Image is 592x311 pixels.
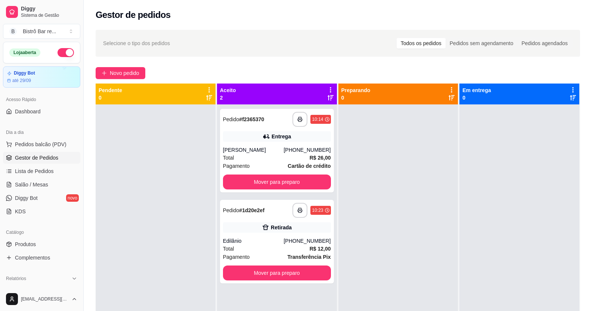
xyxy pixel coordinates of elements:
div: [PERSON_NAME] [223,146,284,154]
p: Em entrega [462,87,491,94]
span: Produtos [15,241,36,248]
article: até 29/09 [12,78,31,84]
a: Diggy Botaté 29/09 [3,66,80,88]
a: DiggySistema de Gestão [3,3,80,21]
a: Complementos [3,252,80,264]
a: Relatórios de vendas [3,285,80,296]
p: Aceito [220,87,236,94]
a: Dashboard [3,106,80,117]
span: Salão / Mesas [15,181,48,188]
div: Todos os pedidos [397,38,446,48]
span: Diggy [21,6,77,12]
button: [EMAIL_ADDRESS][DOMAIN_NAME] [3,290,80,308]
a: Salão / Mesas [3,179,80,191]
a: KDS [3,205,80,217]
span: Total [223,245,234,253]
a: Gestor de Pedidos [3,152,80,164]
span: Diggy Bot [15,194,38,202]
strong: R$ 12,00 [310,246,331,252]
span: Pedido [223,207,239,213]
span: Complementos [15,254,50,261]
p: Preparando [341,87,371,94]
span: KDS [15,208,26,215]
button: Mover para preparo [223,266,331,280]
div: [PHONE_NUMBER] [283,237,331,245]
strong: R$ 26,00 [310,155,331,161]
span: [EMAIL_ADDRESS][DOMAIN_NAME] [21,296,68,302]
a: Lista de Pedidos [3,165,80,177]
div: 10:23 [312,207,323,213]
a: Produtos [3,238,80,250]
strong: # 1d20e2ef [239,207,264,213]
h2: Gestor de pedidos [96,9,171,21]
div: Loja aberta [9,48,40,57]
button: Pedidos balcão (PDV) [3,138,80,150]
span: Pedidos balcão (PDV) [15,141,66,148]
p: 0 [99,94,122,101]
span: Novo pedido [110,69,139,77]
div: Entrega [272,133,291,140]
span: Pagamento [223,253,250,261]
span: Total [223,154,234,162]
div: [PHONE_NUMBER] [283,146,331,154]
strong: Transferência Pix [288,254,331,260]
span: Selecione o tipo dos pedidos [103,39,170,47]
span: Pagamento [223,162,250,170]
div: Catálogo [3,226,80,238]
span: Relatórios de vendas [15,287,64,294]
button: Novo pedido [96,67,145,79]
span: Relatórios [6,276,26,282]
div: Retirada [271,224,292,231]
span: B [9,28,17,35]
div: 10:14 [312,116,323,122]
p: 0 [462,94,491,101]
div: Bistrô Bar re ... [23,28,56,35]
p: Pendente [99,87,122,94]
div: Pedidos agendados [517,38,572,48]
span: plus [102,70,107,76]
button: Alterar Status [58,48,74,57]
div: Dia a dia [3,126,80,138]
span: Gestor de Pedidos [15,154,58,161]
span: Dashboard [15,108,41,115]
article: Diggy Bot [14,70,35,76]
strong: # f2365370 [239,116,264,122]
span: Sistema de Gestão [21,12,77,18]
p: 0 [341,94,371,101]
div: Pedidos sem agendamento [446,38,517,48]
button: Select a team [3,24,80,39]
span: Lista de Pedidos [15,167,54,175]
p: 2 [220,94,236,101]
button: Mover para preparo [223,175,331,189]
strong: Cartão de crédito [288,163,331,169]
div: Acesso Rápido [3,94,80,106]
div: Edilânio [223,237,284,245]
span: Pedido [223,116,239,122]
a: Diggy Botnovo [3,192,80,204]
